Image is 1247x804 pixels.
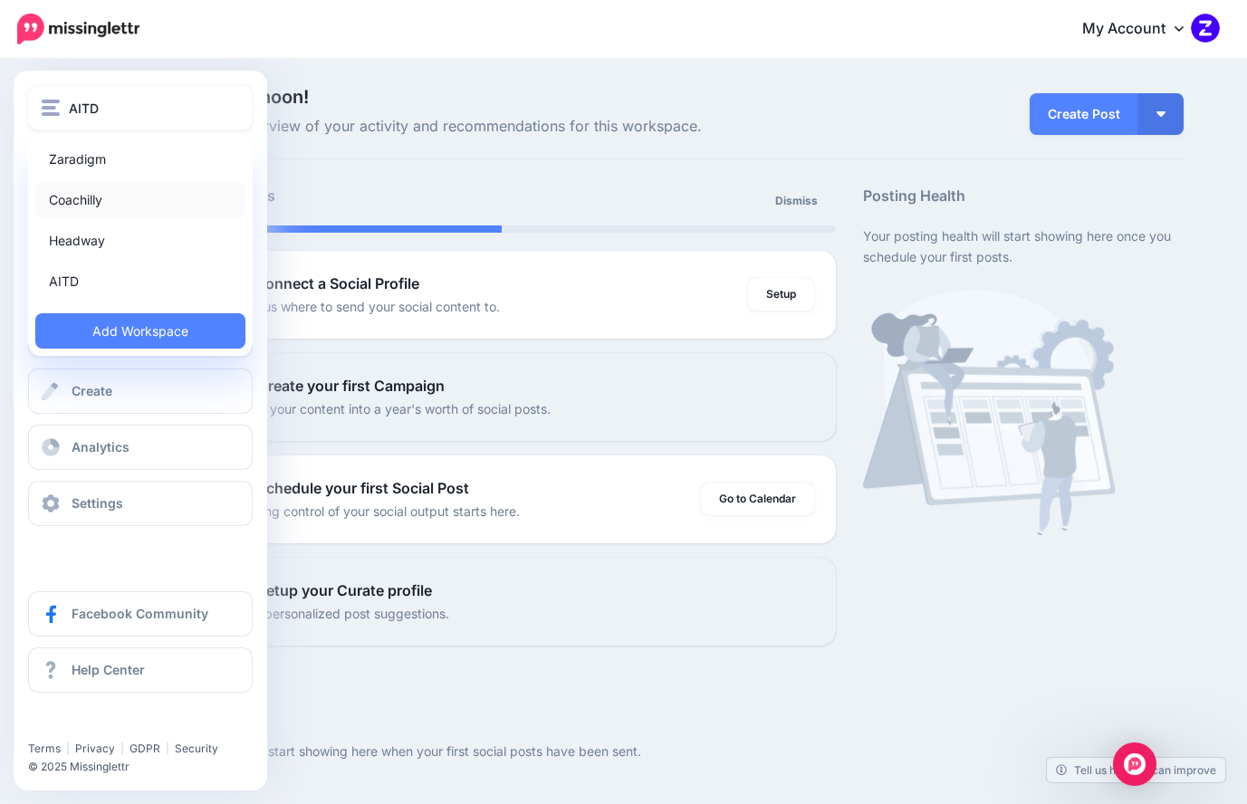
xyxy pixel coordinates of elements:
[240,296,500,317] p: Tell us where to send your social content to.
[28,85,253,130] button: AITD
[1113,742,1156,786] div: Open Intercom Messenger
[69,98,99,119] span: AITD
[240,603,449,624] p: Get personalized post suggestions.
[66,742,70,755] span: |
[28,647,253,693] a: Help Center
[175,742,218,755] a: Security
[863,225,1183,267] p: Your posting health will start showing here once you schedule your first posts.
[1047,758,1225,782] a: Tell us how we can improve
[72,495,123,511] span: Settings
[240,479,469,497] b: 3. Schedule your first Social Post
[17,14,139,44] img: Missinglettr
[863,185,1183,207] h5: Posting Health
[28,425,253,470] a: Analytics
[240,377,445,395] b: 2. Create your first Campaign
[35,223,245,258] a: Headway
[120,742,124,755] span: |
[28,715,168,733] iframe: Twitter Follow Button
[42,100,60,116] img: menu.png
[168,700,1183,723] h5: Performance
[28,758,266,776] li: © 2025 Missinglettr
[701,483,814,515] a: Go to Calendar
[35,263,245,299] a: AITD
[168,741,1183,761] p: Your metrics will start showing here when your first social posts have been sent.
[240,398,551,419] p: Turn your content into a year's worth of social posts.
[28,368,253,414] a: Create
[1030,93,1138,135] a: Create Post
[35,141,245,177] a: Zaradigm
[72,662,145,677] span: Help Center
[168,115,836,139] span: Here's an overview of your activity and recommendations for this workspace.
[1156,111,1165,117] img: arrow-down-white.png
[240,501,520,522] p: Taking control of your social output starts here.
[72,383,112,398] span: Create
[72,439,129,455] span: Analytics
[72,606,208,621] span: Facebook Community
[129,742,160,755] a: GDPR
[168,185,502,207] h5: Setup Progress
[1064,7,1220,52] a: My Account
[28,591,253,636] a: Facebook Community
[28,481,253,526] a: Settings
[166,742,169,755] span: |
[35,182,245,217] a: Coachilly
[748,278,814,311] a: Setup
[240,274,419,292] b: 1. Connect a Social Profile
[240,581,432,599] b: 4. Setup your Curate profile
[863,290,1116,535] img: calendar-waiting.png
[764,185,829,217] a: Dismiss
[75,742,115,755] a: Privacy
[35,313,245,349] a: Add Workspace
[28,742,61,755] a: Terms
